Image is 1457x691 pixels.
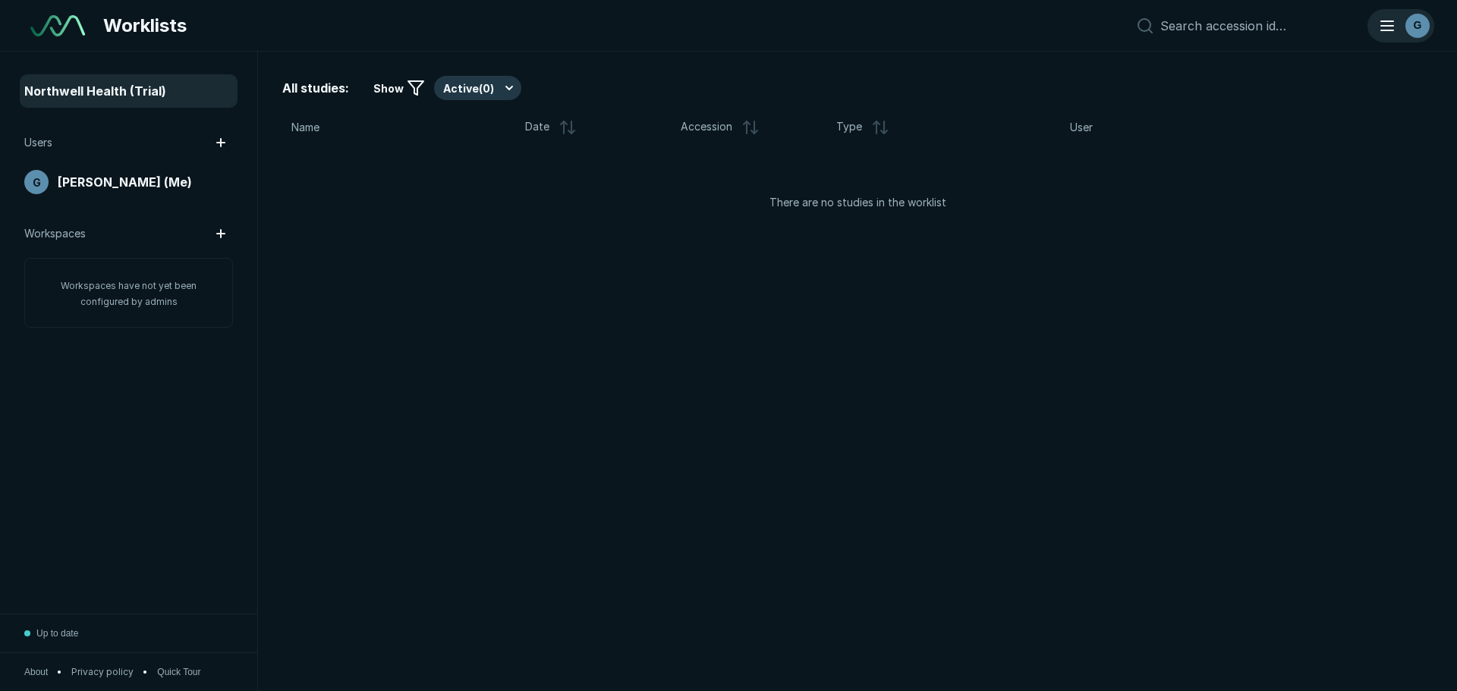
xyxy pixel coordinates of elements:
a: See-Mode Logo [24,9,91,42]
span: • [143,665,148,679]
span: Show [373,80,404,96]
img: See-Mode Logo [30,15,85,36]
span: Worklists [103,12,187,39]
span: Northwell Health (Trial) [24,82,166,100]
button: Up to date [24,614,78,652]
span: • [57,665,62,679]
a: Northwell Health (Trial) [21,76,236,106]
div: avatar-name [24,170,49,194]
button: avatar-name [1369,11,1433,41]
button: Quick Tour [157,665,200,679]
span: User [1070,119,1093,136]
span: Name [291,119,319,136]
span: Workspaces have not yet been configured by admins [61,280,197,307]
span: Users [24,134,52,151]
input: Search accession id… [1160,18,1360,33]
span: Accession [681,118,732,137]
button: Active(0) [434,76,521,100]
a: Privacy policy [71,665,134,679]
span: G [1414,17,1422,33]
span: [PERSON_NAME] (Me) [58,173,192,191]
span: Workspaces [24,225,86,242]
span: G [33,174,41,190]
span: All studies: [282,79,349,97]
button: About [24,665,48,679]
span: Up to date [36,627,78,640]
span: There are no studies in the worklist [769,194,946,211]
span: Date [525,118,549,137]
span: Type [836,118,862,137]
div: avatar-name [1405,14,1430,38]
a: avatar-name[PERSON_NAME] (Me) [21,167,236,197]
